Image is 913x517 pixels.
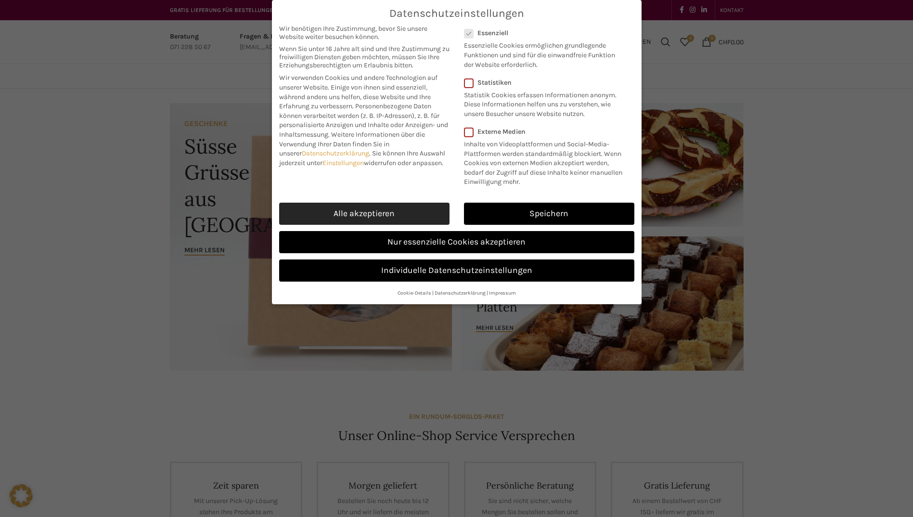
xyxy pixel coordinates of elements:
[464,203,634,225] a: Speichern
[464,29,622,37] label: Essenziell
[279,45,450,69] span: Wenn Sie unter 16 Jahre alt sind und Ihre Zustimmung zu freiwilligen Diensten geben möchten, müss...
[302,149,369,157] a: Datenschutzerklärung
[464,136,628,187] p: Inhalte von Videoplattformen und Social-Media-Plattformen werden standardmäßig blockiert. Wenn Co...
[279,203,450,225] a: Alle akzeptieren
[279,231,634,253] a: Nur essenzielle Cookies akzeptieren
[489,290,516,296] a: Impressum
[464,87,622,119] p: Statistik Cookies erfassen Informationen anonym. Diese Informationen helfen uns zu verstehen, wie...
[279,25,450,41] span: Wir benötigen Ihre Zustimmung, bevor Sie unsere Website weiter besuchen können.
[279,130,425,157] span: Weitere Informationen über die Verwendung Ihrer Daten finden Sie in unserer .
[464,78,622,87] label: Statistiken
[398,290,431,296] a: Cookie-Details
[389,7,524,20] span: Datenschutzeinstellungen
[279,149,445,167] span: Sie können Ihre Auswahl jederzeit unter widerrufen oder anpassen.
[279,74,437,110] span: Wir verwenden Cookies und andere Technologien auf unserer Website. Einige von ihnen sind essenzie...
[279,102,448,139] span: Personenbezogene Daten können verarbeitet werden (z. B. IP-Adressen), z. B. für personalisierte A...
[435,290,486,296] a: Datenschutzerklärung
[464,128,628,136] label: Externe Medien
[279,259,634,282] a: Individuelle Datenschutzeinstellungen
[464,37,622,69] p: Essenzielle Cookies ermöglichen grundlegende Funktionen und sind für die einwandfreie Funktion de...
[322,159,364,167] a: Einstellungen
